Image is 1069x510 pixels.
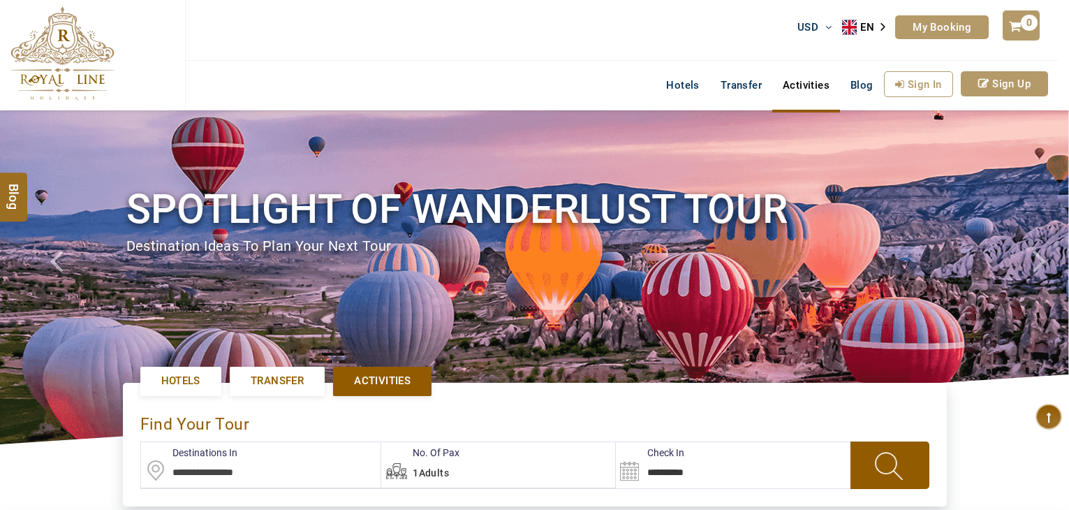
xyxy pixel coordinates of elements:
[141,446,237,460] label: Destinations In
[161,374,200,388] span: Hotels
[710,71,772,99] a: Transfer
[1021,15,1038,31] span: 0
[850,79,873,92] span: Blog
[140,367,221,395] a: Hotels
[797,21,818,34] span: USD
[840,71,884,99] a: Blog
[895,15,989,39] a: My Booking
[1003,10,1039,41] a: 0
[354,374,411,388] span: Activities
[251,374,304,388] span: Transfer
[413,467,449,479] span: 1Adults
[772,71,840,99] a: Activities
[140,400,929,442] div: find your Tour
[10,6,115,101] img: The Royal Line Holidays
[333,367,432,395] a: Activities
[230,367,325,395] a: Transfer
[5,183,23,195] span: Blog
[961,71,1048,96] a: Sign Up
[381,446,459,460] label: No. Of Pax
[616,446,684,460] label: Check In
[842,17,895,38] div: Language
[842,17,895,38] aside: Language selected: English
[842,17,895,38] a: EN
[656,71,709,99] a: Hotels
[884,71,953,97] a: Sign In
